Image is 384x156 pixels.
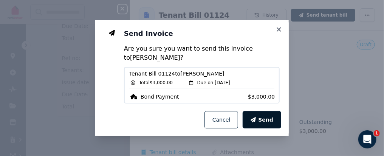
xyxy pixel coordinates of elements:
span: 1 [374,130,380,136]
button: Cancel [204,111,238,128]
span: Bond Payment [141,93,179,100]
span: Due on [DATE] [197,80,230,86]
h3: Send Invoice [124,29,280,38]
span: Tenant Bill 01124 to [PERSON_NAME] [129,70,274,77]
span: Send [258,116,273,124]
span: Total $3,000.00 [139,80,173,86]
p: Are you sure you want to send this invoice to [PERSON_NAME] ? [124,44,280,62]
button: Send [243,111,281,128]
span: $3,000.00 [248,93,274,100]
iframe: Intercom live chat [358,130,376,148]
